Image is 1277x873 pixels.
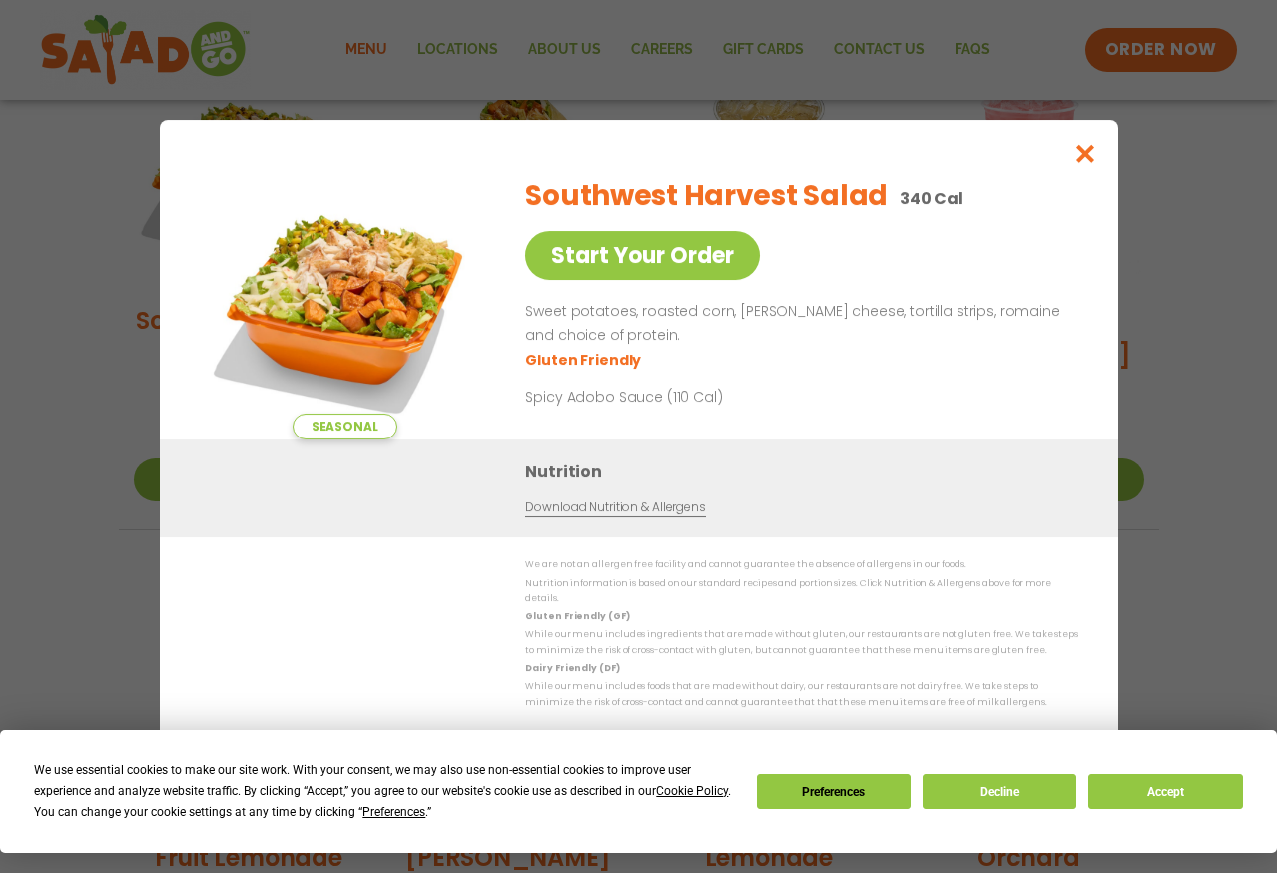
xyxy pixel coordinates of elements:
p: We are not an allergen free facility and cannot guarantee the absence of allergens in our foods. [525,557,1078,572]
span: Cookie Policy [656,784,728,798]
button: Decline [923,774,1076,809]
button: Accept [1088,774,1242,809]
p: Nutrition information is based on our standard recipes and portion sizes. Click Nutrition & Aller... [525,576,1078,607]
button: Close modal [1052,120,1117,187]
img: Featured product photo for Southwest Harvest Salad [205,160,484,439]
p: While our menu includes ingredients that are made without gluten, our restaurants are not gluten ... [525,627,1078,658]
h2: Southwest Harvest Salad [525,175,888,217]
span: Preferences [362,805,425,819]
p: Spicy Adobo Sauce (110 Cal) [525,387,895,408]
div: We use essential cookies to make our site work. With your consent, we may also use non-essential ... [34,760,732,823]
strong: Gluten Friendly (GF) [525,610,629,622]
strong: Dairy Friendly (DF) [525,662,619,674]
p: While our menu includes foods that are made without dairy, our restaurants are not dairy free. We... [525,679,1078,710]
span: Seasonal [292,414,396,439]
a: Start Your Order [525,231,760,280]
h3: Nutrition [525,459,1088,484]
p: Sweet potatoes, roasted corn, [PERSON_NAME] cheese, tortilla strips, romaine and choice of protein. [525,300,1070,348]
li: Gluten Friendly [525,350,644,371]
a: Download Nutrition & Allergens [525,498,705,517]
button: Preferences [757,774,911,809]
p: 340 Cal [899,186,962,211]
